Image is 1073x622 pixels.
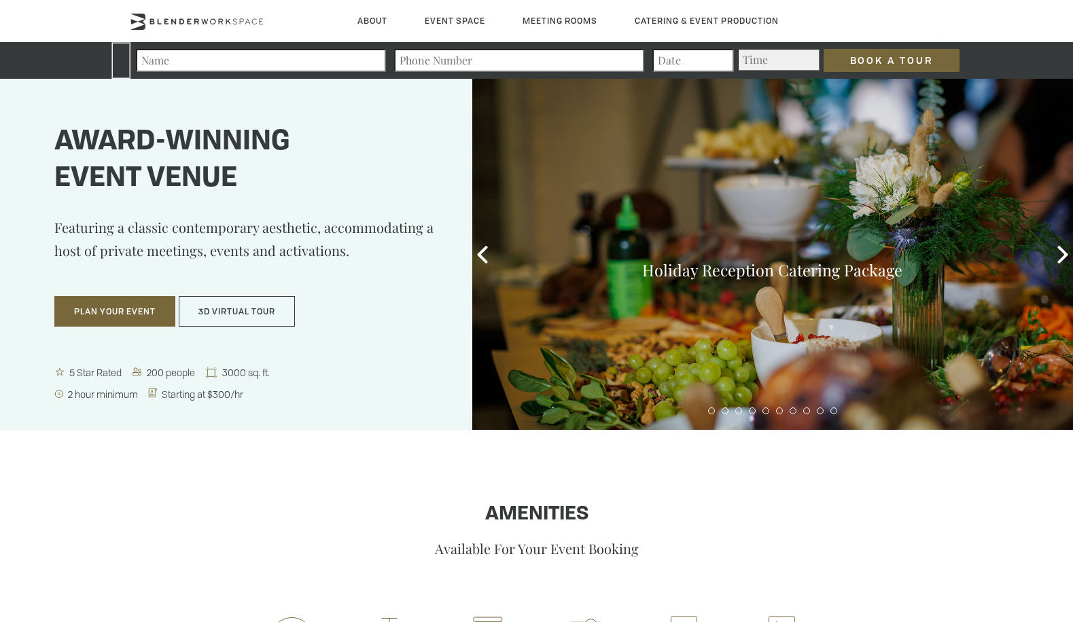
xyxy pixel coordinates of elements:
input: Date [652,49,734,72]
span: 200 people [144,366,199,379]
span: 5 Star Rated [67,366,126,379]
button: 3D Virtual Tour [179,296,295,327]
span: 2 hour minimum [65,388,142,401]
span: 3000 sq. ft. [219,366,274,379]
h1: Award-winning event venue [54,124,438,198]
input: Name [136,49,386,72]
input: Phone Number [394,49,644,72]
h1: Amenities [129,504,945,526]
span: Starting at $300/hr [159,388,247,401]
button: Plan Your Event [54,296,175,327]
input: Book a Tour [824,49,960,72]
p: Available For Your Event Booking [129,539,945,557]
p: Featuring a classic contemporary aesthetic, accommodating a host of private meetings, events and ... [54,216,438,282]
a: Holiday Reception Catering Package [642,259,902,280]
